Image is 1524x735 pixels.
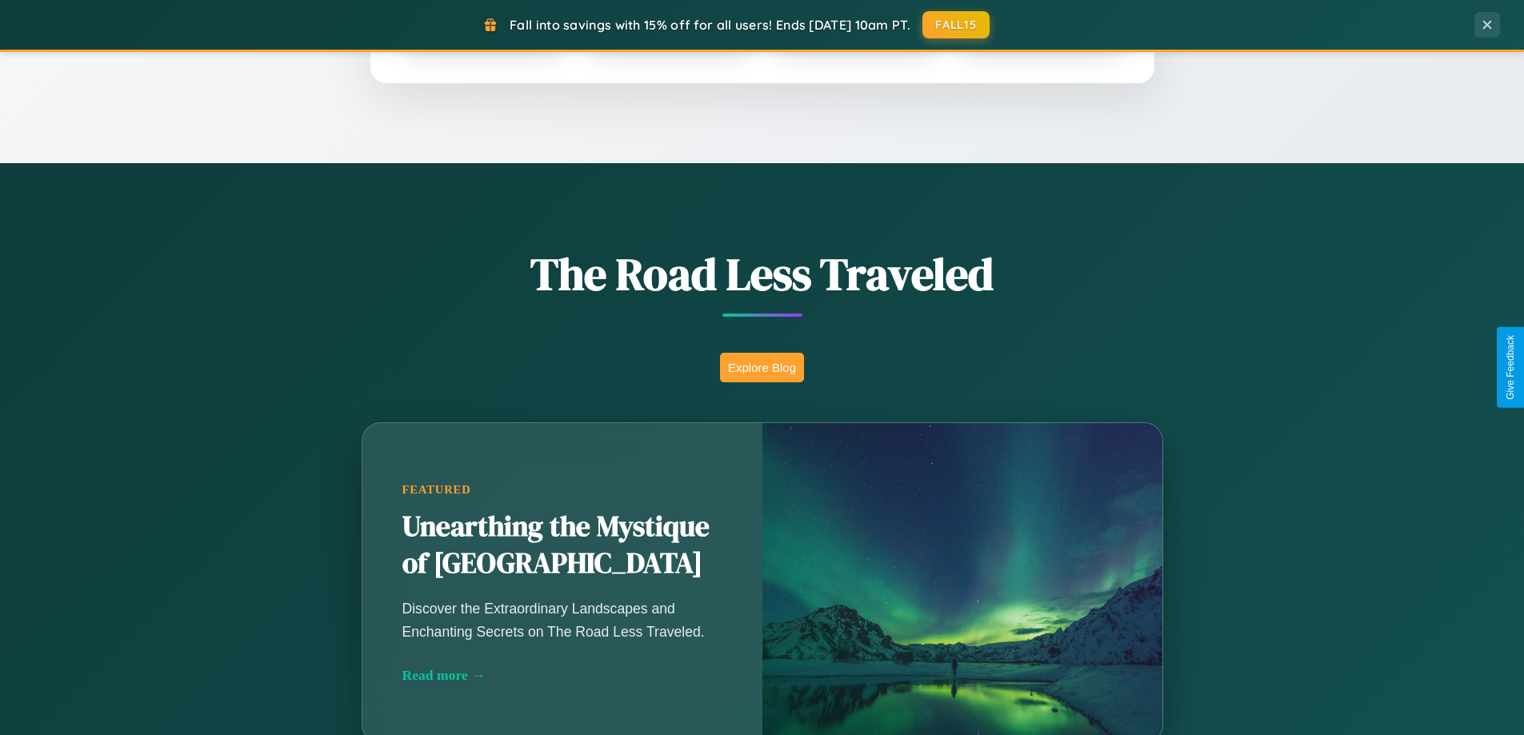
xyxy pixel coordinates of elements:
button: Explore Blog [720,353,804,382]
p: Discover the Extraordinary Landscapes and Enchanting Secrets on The Road Less Traveled. [402,597,722,642]
div: Featured [402,483,722,497]
button: FALL15 [922,11,990,38]
div: Read more → [402,667,722,684]
span: Fall into savings with 15% off for all users! Ends [DATE] 10am PT. [510,17,910,33]
h1: The Road Less Traveled [282,243,1242,305]
div: Give Feedback [1505,335,1516,400]
h2: Unearthing the Mystique of [GEOGRAPHIC_DATA] [402,509,722,582]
